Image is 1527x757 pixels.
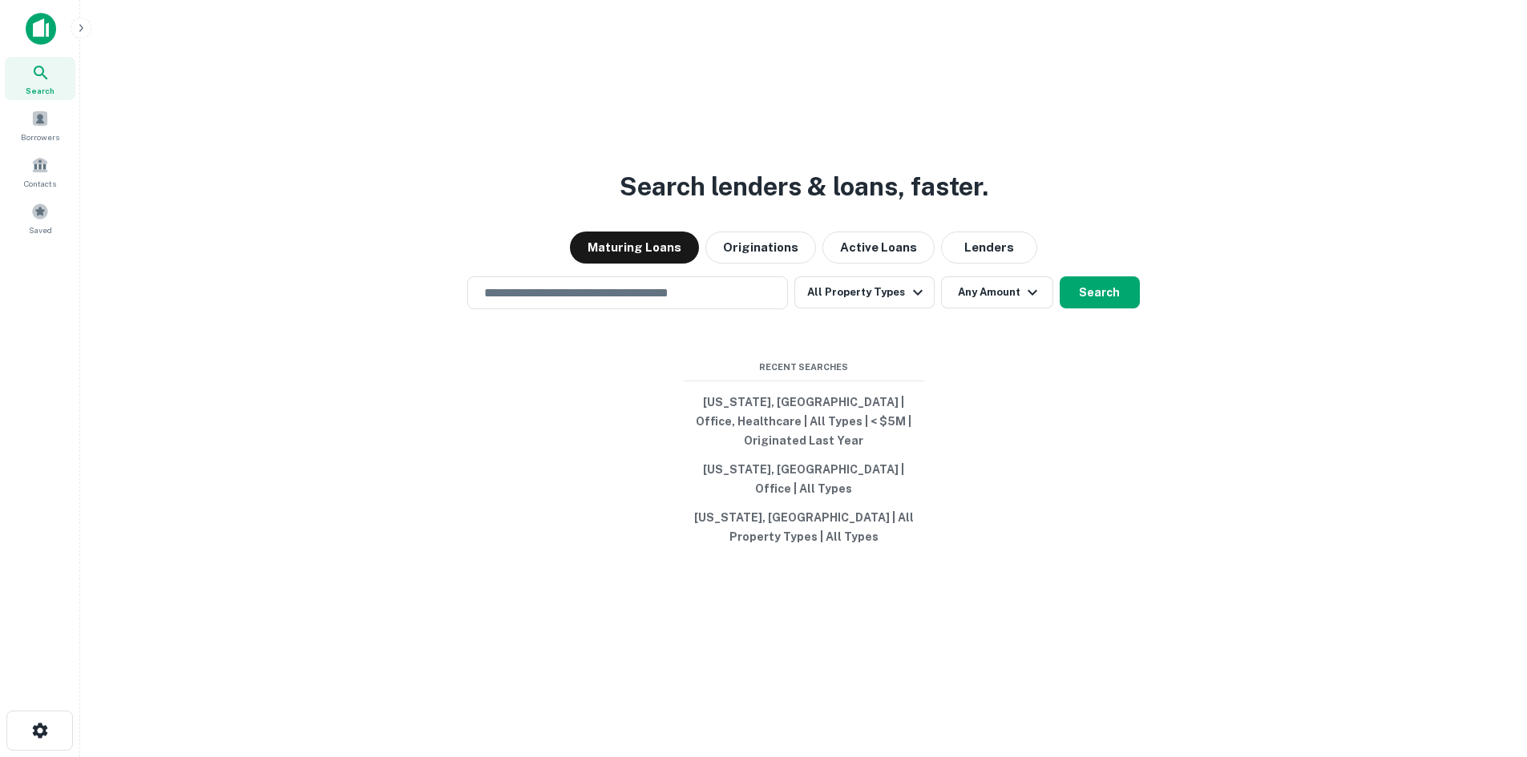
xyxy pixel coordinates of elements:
img: capitalize-icon.png [26,13,56,45]
button: Originations [705,232,816,264]
a: Contacts [5,150,75,193]
span: Borrowers [21,131,59,143]
button: [US_STATE], [GEOGRAPHIC_DATA] | Office | All Types [684,455,924,503]
h3: Search lenders & loans, faster. [620,167,988,206]
button: Lenders [941,232,1037,264]
button: [US_STATE], [GEOGRAPHIC_DATA] | Office, Healthcare | All Types | < $5M | Originated Last Year [684,388,924,455]
button: All Property Types [794,276,934,308]
button: Maturing Loans [570,232,699,264]
a: Search [5,57,75,100]
span: Search [26,84,55,97]
button: Search [1060,276,1140,308]
a: Saved [5,196,75,240]
iframe: Chat Widget [1447,629,1527,706]
a: Borrowers [5,103,75,147]
span: Contacts [24,177,56,190]
button: Any Amount [941,276,1053,308]
span: Recent Searches [684,360,924,374]
button: [US_STATE], [GEOGRAPHIC_DATA] | All Property Types | All Types [684,503,924,551]
span: Saved [29,223,52,236]
button: Active Loans [822,232,935,264]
